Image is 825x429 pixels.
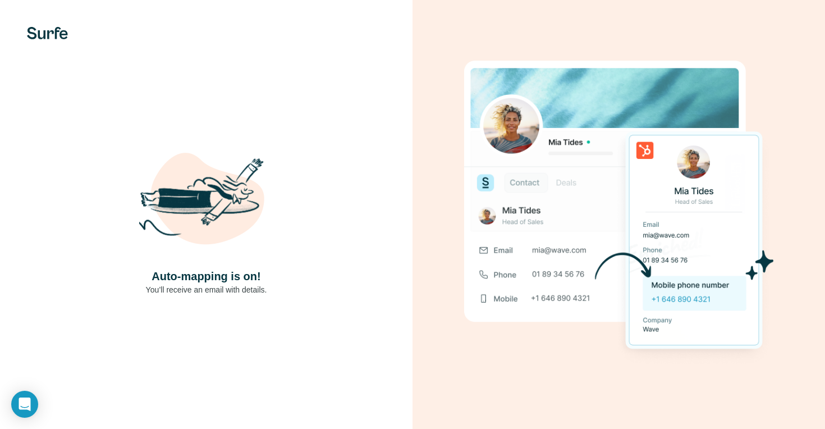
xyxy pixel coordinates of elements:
[27,27,68,39] img: Surfe's logo
[152,268,260,284] h4: Auto-mapping is on!
[11,391,38,418] div: Open Intercom Messenger
[146,284,267,295] p: You’ll receive an email with details.
[464,61,774,368] img: Download Success
[139,134,274,268] img: Shaka Illustration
